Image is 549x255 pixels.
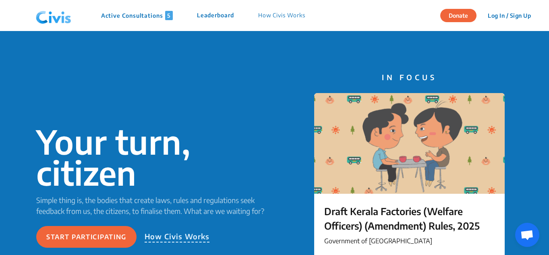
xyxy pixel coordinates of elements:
[165,11,173,20] span: 5
[324,236,495,246] p: Government of [GEOGRAPHIC_DATA]
[197,11,234,20] p: Leaderboard
[515,223,539,247] a: Open chat
[33,4,75,28] img: navlogo.png
[36,195,275,216] p: Simple thing is, the bodies that create laws, rules and regulations seek feedback from us, the ci...
[314,72,505,83] p: IN FOCUS
[36,126,275,188] p: Your turn, citizen
[440,9,476,22] button: Donate
[36,226,137,248] button: Start participating
[101,11,173,20] p: Active Consultations
[440,11,483,19] a: Donate
[258,11,305,20] p: How Civis Works
[483,9,536,22] button: Log In / Sign Up
[324,204,495,233] p: Draft Kerala Factories (Welfare Officers) (Amendment) Rules, 2025
[145,231,210,243] p: How Civis Works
